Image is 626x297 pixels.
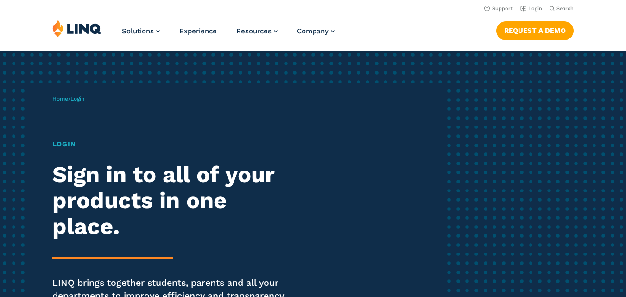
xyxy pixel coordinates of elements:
a: Login [520,6,542,12]
h1: Login [52,139,294,150]
a: Company [297,27,335,35]
span: Company [297,27,329,35]
nav: Button Navigation [496,19,574,40]
a: Resources [236,27,278,35]
a: Home [52,95,68,102]
span: Resources [236,27,272,35]
a: Support [484,6,513,12]
a: Experience [179,27,217,35]
a: Request a Demo [496,21,574,40]
span: / [52,95,84,102]
a: Solutions [122,27,160,35]
nav: Primary Navigation [122,19,335,50]
h2: Sign in to all of your products in one place. [52,162,294,240]
button: Open Search Bar [550,5,574,12]
img: LINQ | K‑12 Software [52,19,101,37]
span: Solutions [122,27,154,35]
span: Search [556,6,574,12]
span: Login [70,95,84,102]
